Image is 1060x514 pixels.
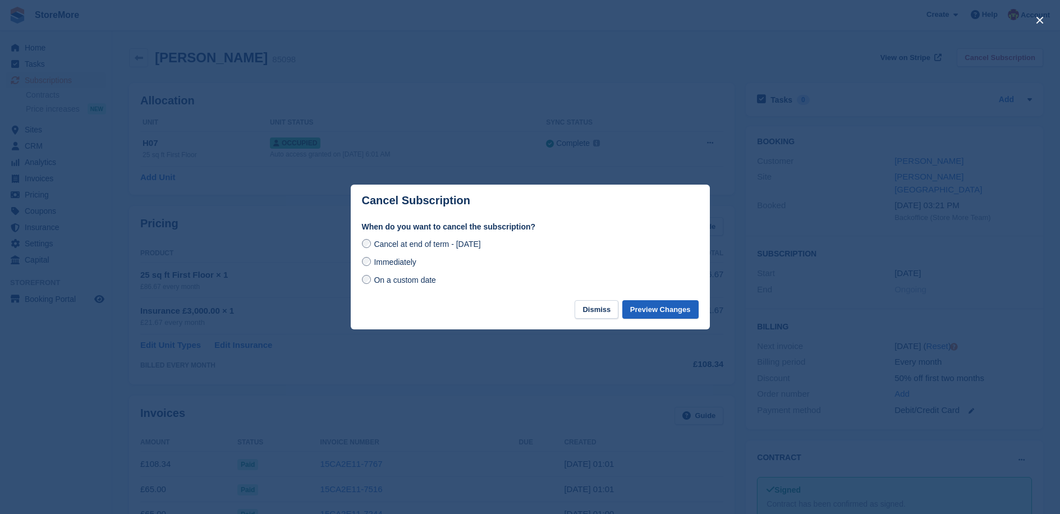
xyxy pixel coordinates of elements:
input: Cancel at end of term - [DATE] [362,239,371,248]
input: Immediately [362,257,371,266]
input: On a custom date [362,275,371,284]
button: Preview Changes [622,300,699,319]
span: On a custom date [374,276,436,284]
span: Cancel at end of term - [DATE] [374,240,480,249]
span: Immediately [374,258,416,267]
button: Dismiss [575,300,618,319]
p: Cancel Subscription [362,194,470,207]
button: close [1031,11,1049,29]
label: When do you want to cancel the subscription? [362,221,699,233]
